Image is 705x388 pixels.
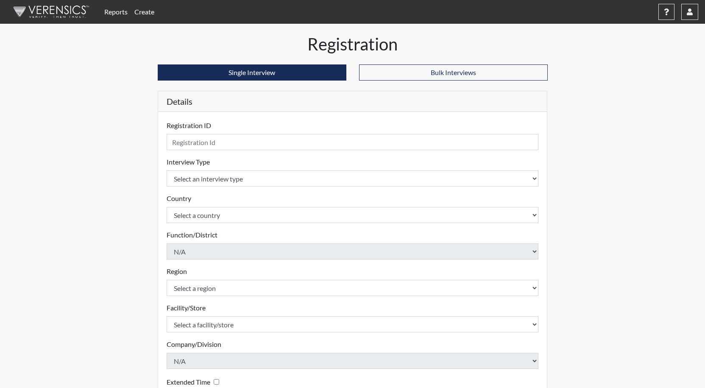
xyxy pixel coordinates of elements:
[167,377,210,387] label: Extended Time
[167,193,191,204] label: Country
[158,34,548,54] h1: Registration
[167,157,210,167] label: Interview Type
[158,64,346,81] button: Single Interview
[167,266,187,276] label: Region
[167,134,539,150] input: Insert a Registration ID, which needs to be a unique alphanumeric value for each interviewee
[158,91,547,112] h5: Details
[167,339,221,349] label: Company/Division
[167,230,217,240] label: Function/District
[131,3,158,20] a: Create
[101,3,131,20] a: Reports
[167,303,206,313] label: Facility/Store
[167,120,211,131] label: Registration ID
[359,64,548,81] button: Bulk Interviews
[167,376,223,388] div: Checking this box will provide the interviewee with an accomodation of extra time to answer each ...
